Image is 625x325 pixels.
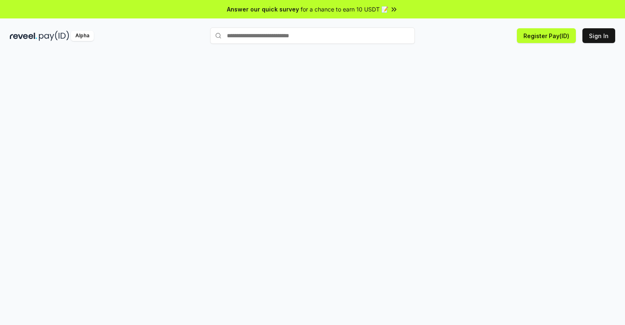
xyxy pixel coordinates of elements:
[227,5,299,14] span: Answer our quick survey
[517,28,576,43] button: Register Pay(ID)
[10,31,37,41] img: reveel_dark
[71,31,94,41] div: Alpha
[582,28,615,43] button: Sign In
[301,5,388,14] span: for a chance to earn 10 USDT 📝
[39,31,69,41] img: pay_id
